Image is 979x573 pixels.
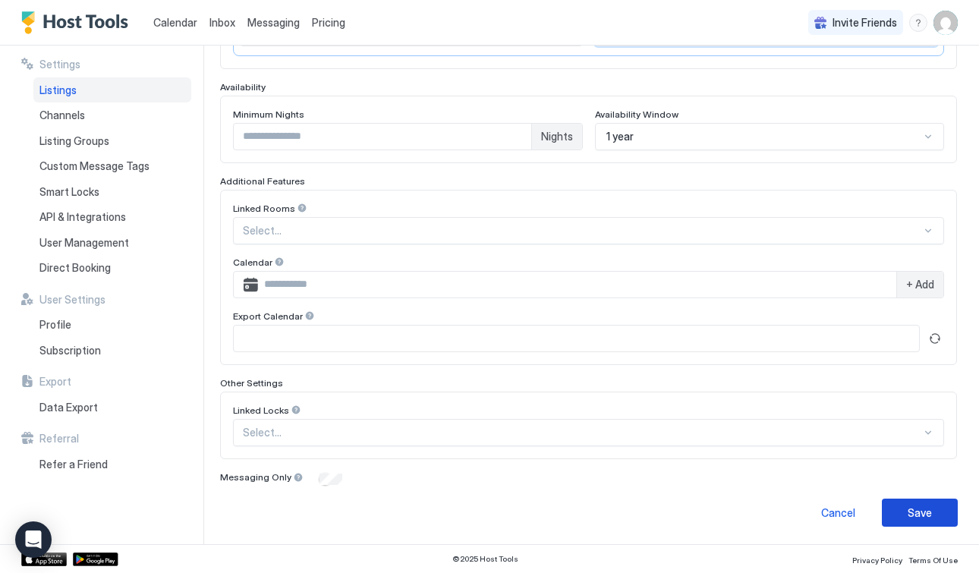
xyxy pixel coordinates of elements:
span: Availability Window [595,109,678,120]
div: Cancel [821,505,855,521]
a: Direct Booking [33,255,191,281]
span: Calendar [153,16,197,29]
span: Channels [39,109,85,122]
a: API & Integrations [33,204,191,230]
span: Privacy Policy [852,556,902,565]
a: Refer a Friend [33,452,191,477]
span: API & Integrations [39,210,126,224]
a: User Management [33,230,191,256]
a: Google Play Store [73,553,118,566]
div: menu [909,14,927,32]
button: Cancel [800,499,876,527]
span: Referral [39,432,79,445]
a: Custom Message Tags [33,153,191,179]
span: Invite Friends [833,16,897,30]
a: Privacy Policy [852,551,902,567]
span: Minimum Nights [233,109,304,120]
span: Linked Locks [233,405,289,416]
a: App Store [21,553,67,566]
a: Smart Locks [33,179,191,205]
a: Subscription [33,338,191,364]
a: Listing Groups [33,128,191,154]
button: Save [882,499,958,527]
a: Profile [33,312,191,338]
span: Listing Groups [39,134,109,148]
input: Input Field [258,272,896,298]
span: Messaging [247,16,300,29]
a: Inbox [209,14,235,30]
span: Export Calendar [233,310,303,322]
span: Custom Message Tags [39,159,150,173]
div: Open Intercom Messenger [15,521,52,558]
span: Availability [220,81,266,93]
a: Channels [33,102,191,128]
span: Inbox [209,16,235,29]
span: Refer a Friend [39,458,108,471]
span: Subscription [39,344,101,357]
a: Data Export [33,395,191,420]
span: Listings [39,83,77,97]
input: Input Field [234,326,919,351]
a: Listings [33,77,191,103]
a: Calendar [153,14,197,30]
span: Additional Features [220,175,305,187]
span: Profile [39,318,71,332]
span: © 2025 Host Tools [452,554,518,564]
span: Smart Locks [39,185,99,199]
span: User Settings [39,293,105,307]
div: User profile [933,11,958,35]
a: Host Tools Logo [21,11,135,34]
span: Calendar [233,257,272,268]
span: Direct Booking [39,261,111,275]
span: Messaging Only [220,471,291,483]
span: Data Export [39,401,98,414]
span: Linked Rooms [233,203,295,214]
span: Nights [541,130,573,143]
span: Pricing [312,16,345,30]
span: Other Settings [220,377,283,389]
div: Save [908,505,932,521]
input: Input Field [234,124,531,150]
span: 1 year [606,130,634,143]
span: User Management [39,236,129,250]
a: Messaging [247,14,300,30]
span: + Add [906,278,934,291]
span: Settings [39,58,80,71]
a: Terms Of Use [908,551,958,567]
span: Terms Of Use [908,556,958,565]
span: Export [39,375,71,389]
button: Refresh [926,329,944,348]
